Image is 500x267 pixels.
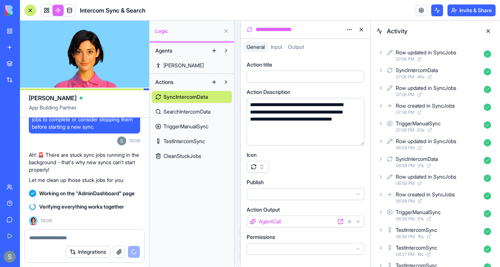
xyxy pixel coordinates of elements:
[247,179,264,186] label: Publish
[15,220,133,228] div: Create a ticket
[163,138,205,145] span: TestIntercomSync
[5,5,51,16] img: logo
[15,14,24,26] img: logo
[152,121,232,132] a: TriggerManualSync
[418,216,424,222] span: 51 s
[84,241,102,246] span: Tickets
[93,12,108,27] img: Profile image for Shelly
[15,189,124,196] div: Send us a message
[396,234,415,240] span: 06:56 PM
[111,223,148,252] button: Help
[396,102,455,109] div: Row created in SyncJobs
[152,106,232,118] a: SearchIntercomData
[396,198,415,204] span: 06:58 PM
[418,163,424,169] span: 31 s
[396,74,414,80] span: 07:06 PM
[40,104,50,112] span: test
[396,191,455,198] div: Row created in SyncJobs
[396,49,456,56] div: Row updated in SyncJobs
[396,138,456,145] div: Row updated in SyncJobs
[271,44,282,50] span: Input
[396,92,414,98] span: 07:06 PM
[417,127,425,133] span: 63 s
[396,67,438,74] div: SyncIntercomData
[66,246,110,258] button: Integrations
[152,76,208,88] button: Actions
[15,94,133,101] div: Recent message
[447,4,496,16] button: Invite & Share
[396,173,456,180] div: Row updated in SyncJobs
[155,78,173,86] span: Actions
[43,241,68,246] span: Messages
[396,244,437,251] div: TestIntercomSync
[396,56,414,62] span: 07:06 PM
[163,62,204,69] span: [PERSON_NAME]
[155,27,220,35] span: Logic
[7,182,141,210] div: Send us a messageWe'll be back online [DATE]
[396,155,438,163] div: SyncIntercomData
[29,176,140,184] p: Let me clean up those stuck jobs for you:
[240,239,250,249] button: zoom out
[29,94,77,102] span: [PERSON_NAME]
[127,12,141,25] div: Close
[396,145,415,151] span: 06:59 PM
[15,53,133,65] p: Hi [PERSON_NAME]
[29,104,140,117] span: App Building Partner
[396,127,414,133] span: 07:06 PM
[396,163,415,169] span: 06:58 PM
[15,196,124,204] div: We'll be back online [DATE]
[15,65,133,78] p: How can we help?
[107,12,122,27] div: Profile image for Sharon
[4,251,16,263] img: ACg8ocKnDTHbS00rqwWSHQfXf8ia04QnQtz5EDX_Ef5UNrjqV-k=s96-c
[39,203,124,210] span: Verifying everything works together
[396,216,415,222] span: 06:58 PM
[247,233,275,241] label: Permissions
[8,153,140,175] div: test#37943728 • Submitted
[396,109,414,115] span: 07:06 PM
[163,123,208,130] span: TriggerManualSync
[7,87,141,134] div: Recent messageProfile image for SharontestWe'll pick up your ticket soon[PERSON_NAME]•21h ago
[240,251,250,261] button: fit view
[15,109,30,124] div: Profile image for Sharon
[247,151,257,159] label: Icon
[155,47,172,54] span: Agents
[247,206,280,213] label: Action Output
[163,152,201,160] span: CleanStuckJobs
[152,91,232,103] a: SyncIntercomData
[33,120,76,128] div: [PERSON_NAME]
[74,223,111,252] button: Tickets
[163,108,210,115] span: SearchIntercomData
[39,190,135,197] span: Working on the "AdminDashboard" page
[163,93,208,101] span: SyncIntercomData
[396,209,440,216] div: TriggerManualSync
[33,113,109,119] span: We'll pick up your ticket soon
[37,223,74,252] button: Messages
[33,164,124,172] div: #37943728 • Submitted
[41,218,52,224] span: 19:08
[10,241,27,246] span: Home
[29,216,38,225] img: Ella_00000_wcx2te.png
[80,6,145,15] span: Intercom Sync & Search
[152,150,232,162] a: CleanStuckJobs
[247,61,272,68] label: Action title
[247,88,290,96] label: Action Description
[79,12,94,27] img: Profile image for Michal
[418,234,424,240] span: 15 s
[152,60,232,71] a: [PERSON_NAME]
[240,227,250,237] button: zoom in
[396,251,414,257] span: 04:27 PM
[77,120,101,128] div: • 21h ago
[152,135,232,147] a: TestIntercomSync
[152,45,208,57] button: Agents
[417,74,425,80] span: 46 s
[33,156,124,164] div: test
[396,84,456,92] div: Row updated in SyncJobs
[396,180,415,186] span: 06:58 PM
[417,251,423,257] span: 18 s
[15,144,133,153] div: Recent ticket
[396,226,437,234] div: TestIntercomSync
[124,241,135,246] span: Help
[8,98,140,133] div: Profile image for SharontestWe'll pick up your ticket soon[PERSON_NAME]•21h ago
[288,44,304,50] span: Output
[396,120,440,127] div: TriggerManualSync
